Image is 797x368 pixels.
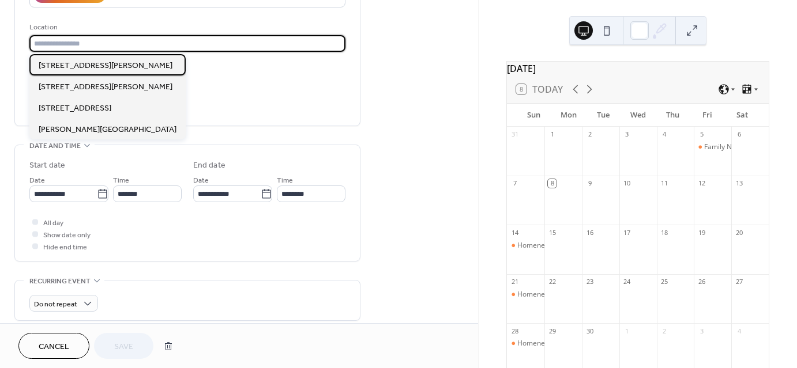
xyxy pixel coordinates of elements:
[623,130,631,139] div: 3
[510,228,519,237] div: 14
[585,228,594,237] div: 16
[585,130,594,139] div: 2
[39,81,172,93] span: [STREET_ADDRESS][PERSON_NAME]
[510,179,519,188] div: 7
[585,179,594,188] div: 9
[548,130,557,139] div: 1
[507,62,769,75] div: [DATE]
[694,142,731,152] div: Family Night
[29,21,343,33] div: Location
[660,130,669,139] div: 4
[18,333,89,359] button: Cancel
[697,130,706,139] div: 5
[193,160,225,172] div: End date
[697,179,706,188] div: 12
[697,327,706,335] div: 3
[507,241,544,251] div: Homenetmen Scouts
[585,278,594,286] div: 23
[43,229,91,241] span: Show date only
[39,123,176,135] span: [PERSON_NAME][GEOGRAPHIC_DATA]
[507,290,544,299] div: Homenetmen Scouts
[660,179,669,188] div: 11
[510,130,519,139] div: 31
[516,104,551,127] div: Sun
[548,327,557,335] div: 29
[623,327,631,335] div: 1
[193,174,209,187] span: Date
[735,130,743,139] div: 6
[510,327,519,335] div: 28
[29,174,45,187] span: Date
[548,179,557,188] div: 8
[735,228,743,237] div: 20
[34,298,77,311] span: Do not repeat
[39,59,172,71] span: [STREET_ADDRESS][PERSON_NAME]
[623,179,631,188] div: 10
[39,341,69,353] span: Cancel
[39,102,111,114] span: [STREET_ADDRESS]
[510,278,519,286] div: 21
[548,278,557,286] div: 22
[655,104,690,127] div: Thu
[735,179,743,188] div: 13
[43,241,87,253] span: Hide end time
[623,278,631,286] div: 24
[517,241,585,251] div: Homenetmen Scouts
[725,104,760,127] div: Sat
[660,278,669,286] div: 25
[621,104,655,127] div: Wed
[585,327,594,335] div: 30
[551,104,585,127] div: Mon
[517,339,585,348] div: Homenetmen Scouts
[507,339,544,348] div: Homenetmen Scouts
[704,142,744,152] div: Family Night
[660,327,669,335] div: 2
[697,228,706,237] div: 19
[29,140,81,152] span: Date and time
[29,275,91,287] span: Recurring event
[735,278,743,286] div: 27
[735,327,743,335] div: 4
[697,278,706,286] div: 26
[277,174,293,187] span: Time
[660,228,669,237] div: 18
[623,228,631,237] div: 17
[43,217,63,229] span: All day
[690,104,724,127] div: Fri
[586,104,621,127] div: Tue
[548,228,557,237] div: 15
[517,290,585,299] div: Homenetmen Scouts
[113,174,129,187] span: Time
[29,160,65,172] div: Start date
